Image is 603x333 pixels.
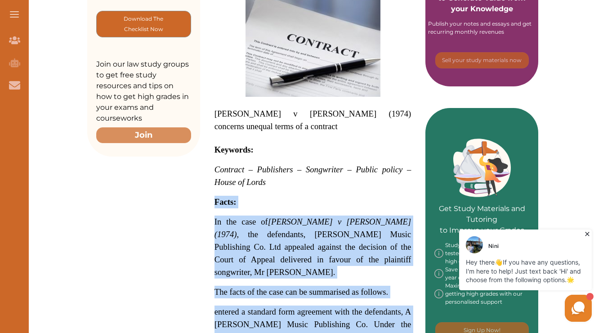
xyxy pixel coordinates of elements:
[442,56,522,64] p: Sell your study materials now
[115,13,173,35] p: Download The Checklist Now
[214,145,254,154] strong: Keywords:
[387,227,594,324] iframe: HelpCrunch
[214,287,388,297] span: The facts of the case can be summarised as follows.
[214,165,411,187] span: Contract – Publishers – Songwriter – Public policy – House of Lords
[96,59,191,124] p: Join our law study groups to get free study resources and tips on how to get high grades in your ...
[214,109,411,131] span: [PERSON_NAME] v [PERSON_NAME] (1974) concerns unequal terms of a contract
[435,52,529,68] button: [object Object]
[214,217,411,239] span: [PERSON_NAME] v [PERSON_NAME] (1974)
[214,197,237,207] strong: Facts:
[96,11,191,37] button: [object Object]
[214,217,411,277] span: In the case of , the defendants, [PERSON_NAME] Music Publishing Co. Ltd appealed against the deci...
[428,20,536,36] div: Publish your notes and essays and get recurring monthly revenues
[96,127,191,143] button: Join
[434,178,529,236] p: Get Study Materials and Tutoring to Improve your Grades
[453,139,511,197] img: Green card image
